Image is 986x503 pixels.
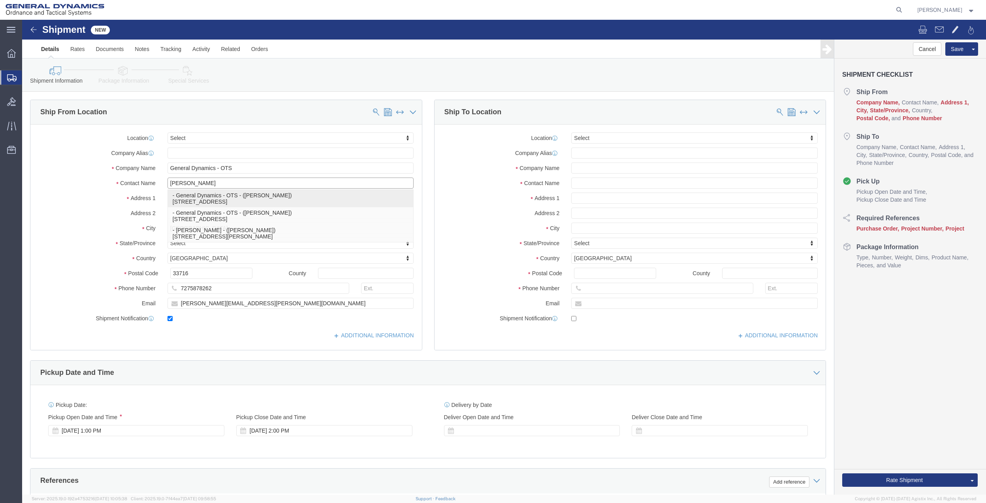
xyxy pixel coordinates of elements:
[6,4,104,16] img: logo
[917,5,975,15] button: [PERSON_NAME]
[917,6,962,14] span: Nicholas Bohmer
[183,496,216,501] span: [DATE] 09:58:55
[22,20,986,495] iframe: FS Legacy Container
[95,496,127,501] span: [DATE] 10:05:38
[416,496,435,501] a: Support
[435,496,455,501] a: Feedback
[32,496,127,501] span: Server: 2025.19.0-192a4753216
[131,496,216,501] span: Client: 2025.19.0-7f44ea7
[855,495,977,502] span: Copyright © [DATE]-[DATE] Agistix Inc., All Rights Reserved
